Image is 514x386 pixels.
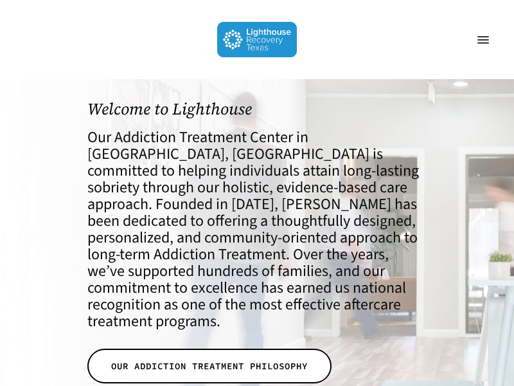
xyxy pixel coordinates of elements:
[87,349,332,383] a: OUR ADDICTION TREATMENT PHILOSOPHY
[470,33,496,46] a: Navigation Menu
[111,360,308,372] span: OUR ADDICTION TREATMENT PHILOSOPHY
[87,100,427,118] h1: Welcome to Lighthouse
[87,129,427,330] h4: Our Addiction Treatment Center in [GEOGRAPHIC_DATA], [GEOGRAPHIC_DATA] is committed to helping in...
[217,22,297,57] img: Lighthouse Recovery Texas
